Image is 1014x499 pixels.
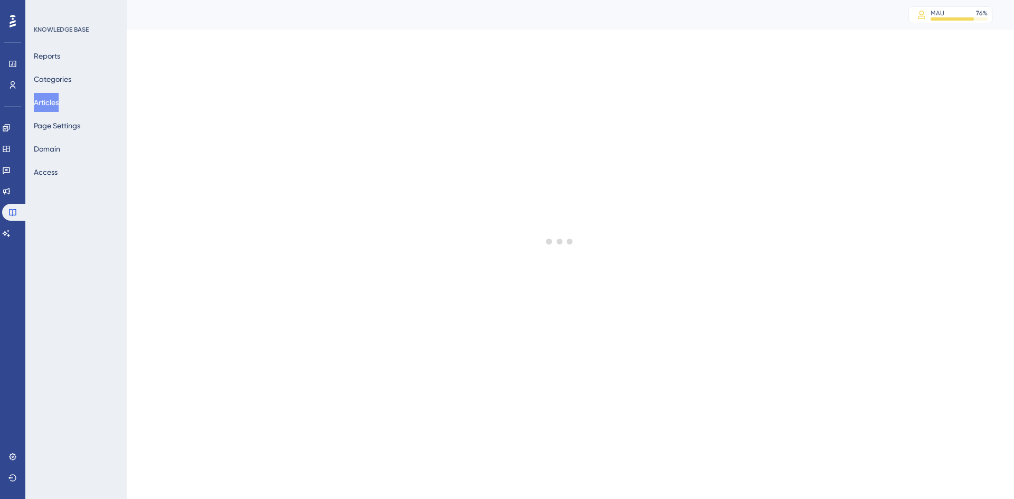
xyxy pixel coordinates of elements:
[34,93,59,112] button: Articles
[34,70,71,89] button: Categories
[34,163,58,182] button: Access
[34,25,89,34] div: KNOWLEDGE BASE
[34,139,60,158] button: Domain
[34,116,80,135] button: Page Settings
[931,9,944,17] div: MAU
[976,9,988,17] div: 76 %
[34,46,60,65] button: Reports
